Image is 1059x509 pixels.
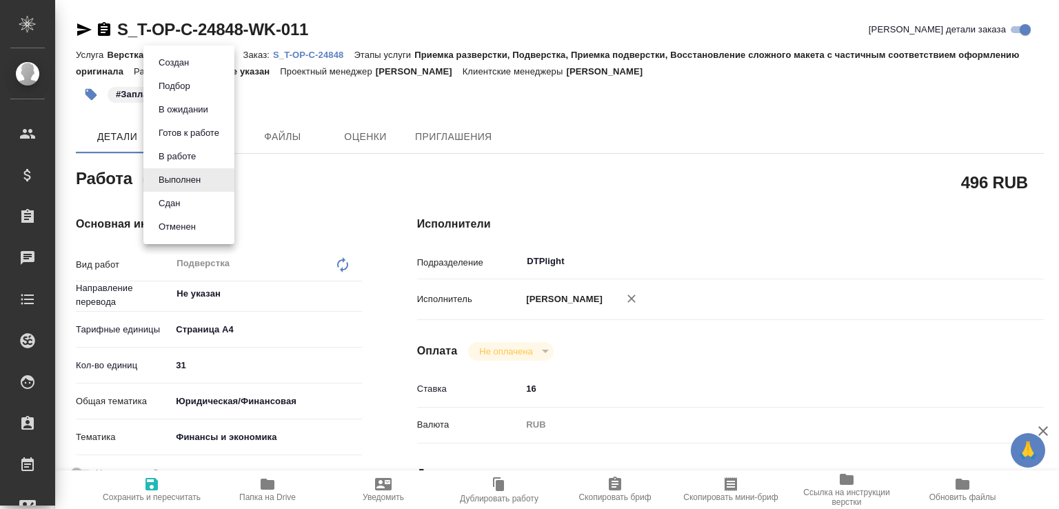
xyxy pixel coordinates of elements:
button: Выполнен [154,172,205,188]
button: Подбор [154,79,194,94]
button: В ожидании [154,102,212,117]
button: Отменен [154,219,200,234]
button: Создан [154,55,193,70]
button: Готов к работе [154,126,223,141]
button: Сдан [154,196,184,211]
button: В работе [154,149,200,164]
